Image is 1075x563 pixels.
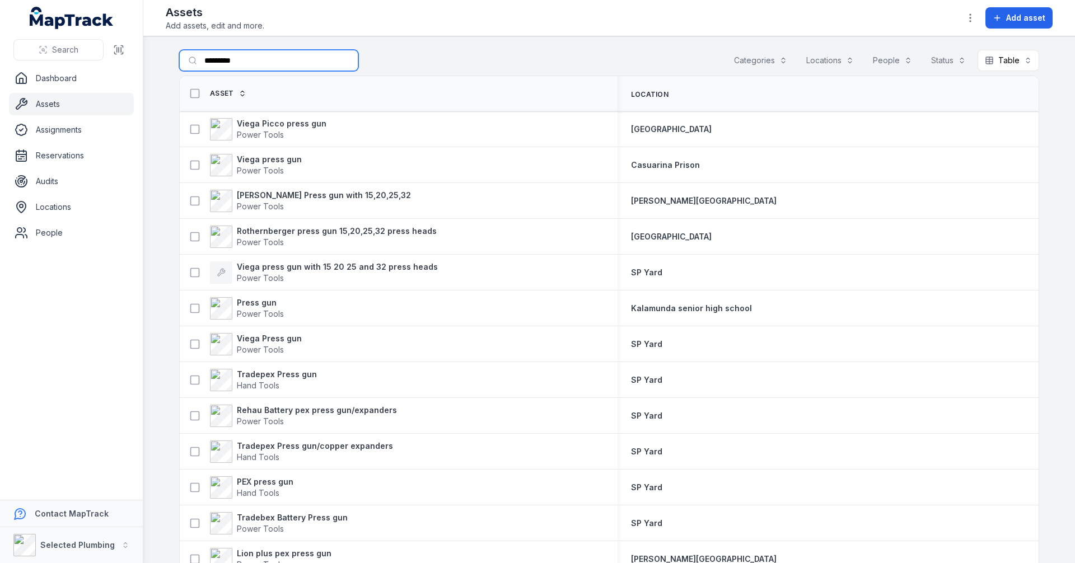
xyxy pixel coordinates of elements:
[237,345,284,354] span: Power Tools
[237,201,284,211] span: Power Tools
[1006,12,1045,24] span: Add asset
[237,524,284,533] span: Power Tools
[631,268,662,277] span: SP Yard
[9,119,134,141] a: Assignments
[210,89,234,98] span: Asset
[166,20,264,31] span: Add assets, edit and more.
[210,476,293,499] a: PEX press gunHand Tools
[237,273,284,283] span: Power Tools
[237,237,284,247] span: Power Tools
[237,548,331,559] strong: Lion plus pex press gun
[237,440,393,452] strong: Tradepex Press gun/copper expanders
[210,440,393,463] a: Tradepex Press gun/copper expandersHand Tools
[631,518,662,529] a: SP Yard
[9,93,134,115] a: Assets
[631,160,700,170] span: Casuarina Prison
[237,154,302,165] strong: Viega press gun
[237,512,348,523] strong: Tradebex Battery Press gun
[237,333,302,344] strong: Viega Press gun
[237,369,317,380] strong: Tradepex Press gun
[237,309,284,318] span: Power Tools
[210,405,397,427] a: Rehau Battery pex press gun/expandersPower Tools
[210,190,411,212] a: [PERSON_NAME] Press gun with 15,20,25,32Power Tools
[631,446,662,457] a: SP Yard
[13,39,104,60] button: Search
[631,195,777,207] a: [PERSON_NAME][GEOGRAPHIC_DATA]
[631,374,662,386] a: SP Yard
[210,297,284,320] a: Press gunPower Tools
[631,124,712,134] span: [GEOGRAPHIC_DATA]
[631,303,752,313] span: Kalamunda senior high school
[237,476,293,487] strong: PEX press gun
[631,339,662,349] span: SP Yard
[631,410,662,421] a: SP Yard
[210,154,302,176] a: Viega press gunPower Tools
[210,369,317,391] a: Tradepex Press gunHand Tools
[631,90,669,99] span: Location
[237,405,397,416] strong: Rehau Battery pex press gun/expanders
[631,375,662,384] span: SP Yard
[210,512,348,534] a: Tradebex Battery Press gunPower Tools
[631,447,662,456] span: SP Yard
[30,7,114,29] a: MapTrack
[924,50,973,71] button: Status
[237,452,279,462] span: Hand Tools
[237,226,437,237] strong: Rothernberger press gun 15,20,25,32 press heads
[631,196,777,205] span: [PERSON_NAME][GEOGRAPHIC_DATA]
[631,482,662,492] span: SP Yard
[9,170,134,193] a: Audits
[9,144,134,167] a: Reservations
[35,509,109,518] strong: Contact MapTrack
[799,50,861,71] button: Locations
[631,124,712,135] a: [GEOGRAPHIC_DATA]
[978,50,1039,71] button: Table
[985,7,1053,29] button: Add asset
[631,482,662,493] a: SP Yard
[210,333,302,355] a: Viega Press gunPower Tools
[237,190,411,201] strong: [PERSON_NAME] Press gun with 15,20,25,32
[210,261,438,284] a: Viega press gun with 15 20 25 and 32 press headsPower Tools
[237,261,438,273] strong: Viega press gun with 15 20 25 and 32 press heads
[237,488,279,498] span: Hand Tools
[210,226,437,248] a: Rothernberger press gun 15,20,25,32 press headsPower Tools
[727,50,794,71] button: Categories
[237,166,284,175] span: Power Tools
[52,44,78,55] span: Search
[631,303,752,314] a: Kalamunda senior high school
[631,518,662,528] span: SP Yard
[40,540,115,550] strong: Selected Plumbing
[210,89,246,98] a: Asset
[237,130,284,139] span: Power Tools
[166,4,264,20] h2: Assets
[631,411,662,420] span: SP Yard
[210,118,326,140] a: Viega Picco press gunPower Tools
[237,297,284,308] strong: Press gun
[631,231,712,242] a: [GEOGRAPHIC_DATA]
[9,222,134,244] a: People
[237,416,284,426] span: Power Tools
[9,67,134,90] a: Dashboard
[631,267,662,278] a: SP Yard
[866,50,919,71] button: People
[237,381,279,390] span: Hand Tools
[631,339,662,350] a: SP Yard
[9,196,134,218] a: Locations
[631,232,712,241] span: [GEOGRAPHIC_DATA]
[631,159,700,171] a: Casuarina Prison
[237,118,326,129] strong: Viega Picco press gun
